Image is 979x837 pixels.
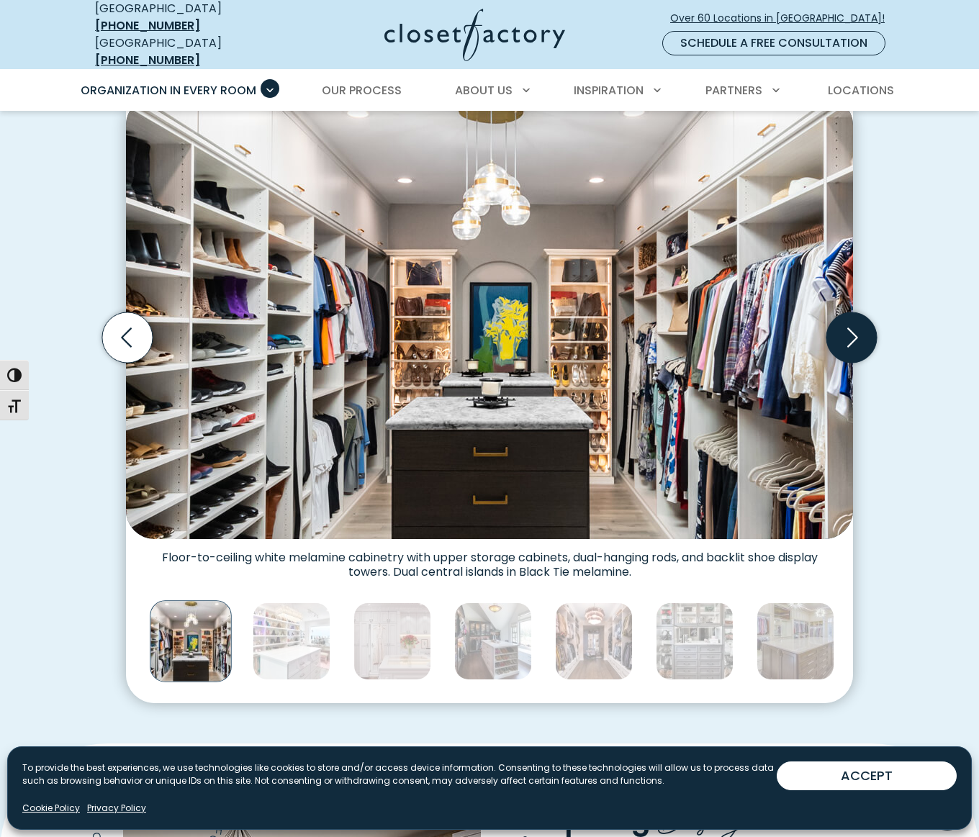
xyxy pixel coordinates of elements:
span: About Us [455,82,513,99]
img: Closet featuring a large white island, wall of shelves for shoes and boots, and a sparkling chand... [253,602,330,680]
button: ACCEPT [777,761,957,790]
span: Inspiration [574,82,644,99]
a: [PHONE_NUMBER] [95,52,200,68]
button: Next slide [821,307,883,368]
a: Over 60 Locations in [GEOGRAPHIC_DATA]! [669,6,897,31]
span: Over 60 Locations in [GEOGRAPHIC_DATA]! [670,11,896,26]
img: Walk-in with dual islands, extensive hanging and shoe space, and accent-lit shelves highlighting ... [150,600,231,682]
span: Organization in Every Room [81,82,256,99]
div: [GEOGRAPHIC_DATA] [95,35,271,69]
img: Spacious closet with cream-toned cabinets, a large island with deep drawer storage, built-in glas... [757,602,834,680]
img: Stylish walk-in closet with black-framed glass cabinetry, island with shoe shelving [454,602,532,680]
img: Elegant white closet with symmetrical shelving, brass drawer handles [555,602,633,680]
img: Modern gray closet with integrated lighting, glass display shelves for designer handbags, and a d... [656,602,734,680]
a: Cookie Policy [22,802,80,815]
span: Partners [705,82,762,99]
figcaption: Floor-to-ceiling white melamine cabinetry with upper storage cabinets, dual-hanging rods, and bac... [126,539,853,579]
img: Elegant white walk-in closet with ornate cabinetry, a center island, and classic molding [353,602,431,680]
a: [PHONE_NUMBER] [95,17,200,34]
a: Privacy Policy [87,802,146,815]
span: Our Process [322,82,402,99]
a: Schedule a Free Consultation [662,31,885,55]
img: Closet Factory Logo [384,9,565,61]
span: Locations [828,82,894,99]
p: To provide the best experiences, we use technologies like cookies to store and/or access device i... [22,761,777,787]
nav: Primary Menu [71,71,908,111]
img: Walk-in with dual islands, extensive hanging and shoe space, and accent-lit shelves highlighting ... [126,96,853,539]
button: Previous slide [96,307,158,368]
